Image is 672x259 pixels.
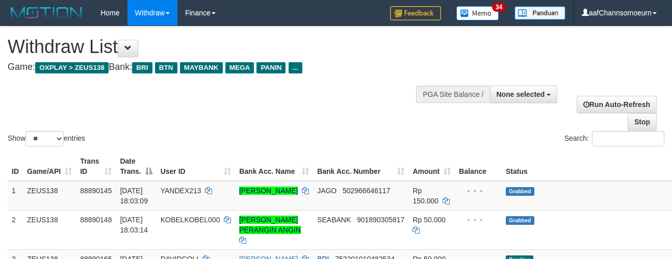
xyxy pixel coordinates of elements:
[313,152,408,181] th: Bank Acc. Number: activate to sort column ascending
[23,152,76,181] th: Game/API: activate to sort column ascending
[8,62,438,72] h4: Game: Bank:
[412,187,438,205] span: Rp 150.000
[459,215,498,225] div: - - -
[317,216,351,224] span: SEABANK
[157,152,236,181] th: User ID: activate to sort column ascending
[628,113,657,131] a: Stop
[23,181,76,211] td: ZEUS138
[25,131,64,146] select: Showentries
[132,62,152,73] span: BRI
[459,186,498,196] div: - - -
[456,6,499,20] img: Button%20Memo.svg
[23,210,76,249] td: ZEUS138
[343,187,390,195] span: Copy 502966646117 to clipboard
[161,216,220,224] span: KOBELKOBEL000
[120,216,148,234] span: [DATE] 18:03:14
[390,6,441,20] img: Feedback.jpg
[490,86,558,103] button: None selected
[155,62,177,73] span: BTN
[35,62,109,73] span: OXPLAY > ZEUS138
[289,62,302,73] span: ...
[180,62,223,73] span: MAYBANK
[416,86,489,103] div: PGA Site Balance /
[592,131,664,146] input: Search:
[492,3,506,12] span: 34
[239,187,298,195] a: [PERSON_NAME]
[8,152,23,181] th: ID
[408,152,455,181] th: Amount: activate to sort column ascending
[317,187,337,195] span: JAGO
[80,187,112,195] span: 88890145
[8,131,85,146] label: Show entries
[225,62,254,73] span: MEGA
[235,152,313,181] th: Bank Acc. Name: activate to sort column ascending
[514,6,565,20] img: panduan.png
[577,96,657,113] a: Run Auto-Refresh
[80,216,112,224] span: 88890148
[76,152,116,181] th: Trans ID: activate to sort column ascending
[120,187,148,205] span: [DATE] 18:03:09
[8,210,23,249] td: 2
[506,216,534,225] span: Grabbed
[564,131,664,146] label: Search:
[8,181,23,211] td: 1
[412,216,446,224] span: Rp 50.000
[357,216,404,224] span: Copy 901890305817 to clipboard
[8,5,85,20] img: MOTION_logo.png
[116,152,156,181] th: Date Trans.: activate to sort column descending
[497,90,545,98] span: None selected
[506,187,534,196] span: Grabbed
[8,37,438,57] h1: Withdraw List
[455,152,502,181] th: Balance
[239,216,301,234] a: [PERSON_NAME] PERANGIN ANGIN
[161,187,201,195] span: YANDEX213
[256,62,286,73] span: PANIN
